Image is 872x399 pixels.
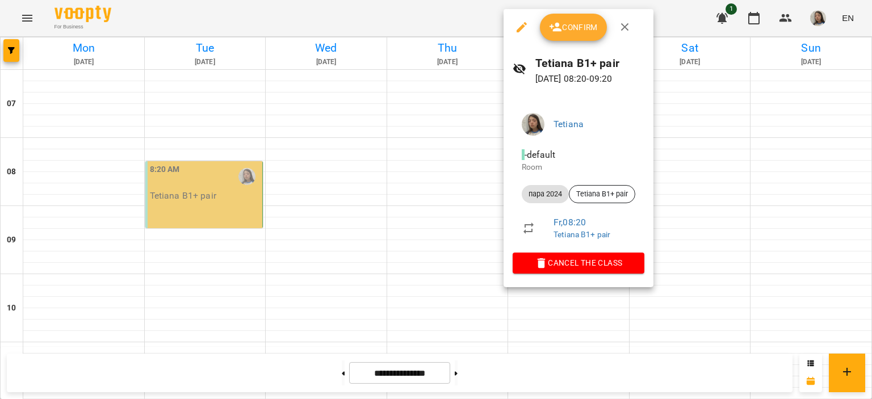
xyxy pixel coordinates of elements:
[522,149,557,160] span: - default
[554,230,610,239] a: Tetiana B1+ pair
[569,185,635,203] div: Tetiana B1+ pair
[522,189,569,199] span: пара 2024
[535,54,644,72] h6: Tetiana B1+ pair
[549,20,598,34] span: Confirm
[569,189,635,199] span: Tetiana B1+ pair
[540,14,607,41] button: Confirm
[522,113,544,136] img: 8562b237ea367f17c5f9591cc48de4ba.jpg
[522,256,635,270] span: Cancel the class
[554,217,586,228] a: Fr , 08:20
[554,119,584,129] a: Tetiana
[513,253,644,273] button: Cancel the class
[535,72,644,86] p: [DATE] 08:20 - 09:20
[522,162,635,173] p: Room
